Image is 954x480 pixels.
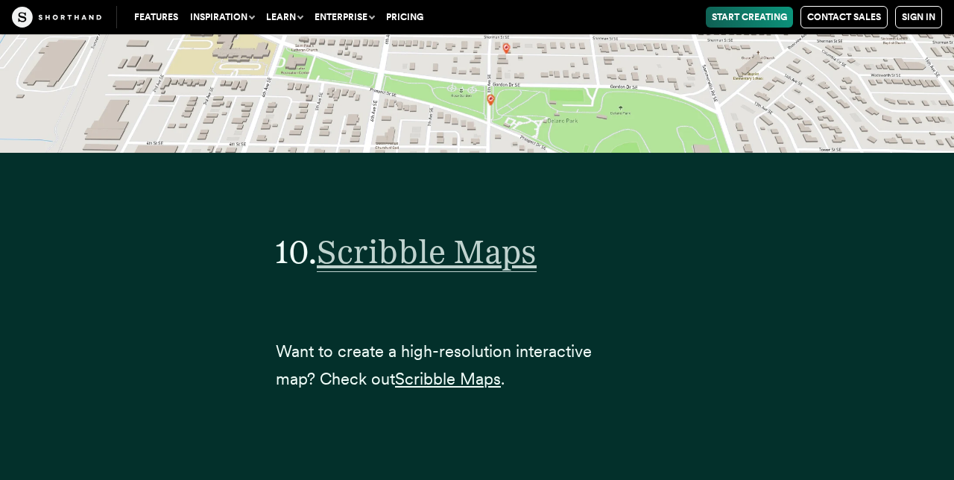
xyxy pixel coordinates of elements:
span: Want to create a high-resolution interactive map? Check out [276,341,592,388]
a: Sign in [895,6,942,28]
a: Contact Sales [800,6,888,28]
a: Start Creating [706,7,793,28]
span: Scribble Maps [317,232,537,272]
img: The Craft [12,7,101,28]
button: Learn [260,7,309,28]
a: Scribble Maps [395,369,501,388]
span: 10. [276,232,317,271]
a: Pricing [380,7,429,28]
button: Enterprise [309,7,380,28]
a: Features [128,7,184,28]
button: Inspiration [184,7,260,28]
span: . [501,369,505,388]
a: Scribble Maps [317,232,537,271]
